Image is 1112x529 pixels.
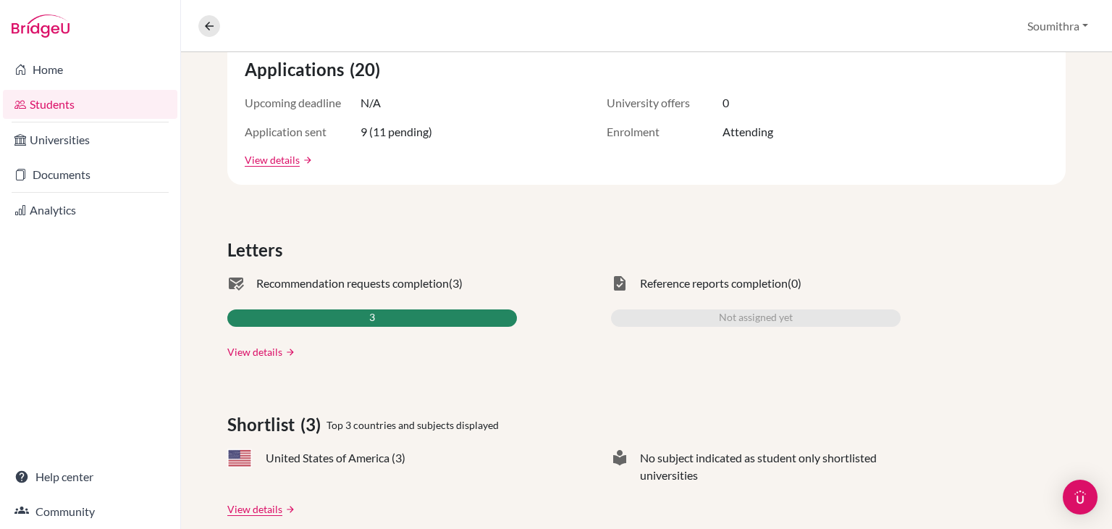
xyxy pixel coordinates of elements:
[245,57,350,83] span: Applications
[227,501,282,517] a: View details
[607,94,723,112] span: University offers
[227,237,288,263] span: Letters
[245,94,361,112] span: Upcoming deadline
[369,309,375,327] span: 3
[361,94,381,112] span: N/A
[361,123,432,141] span: 9 (11 pending)
[449,275,463,292] span: (3)
[788,275,801,292] span: (0)
[350,57,386,83] span: (20)
[3,125,177,154] a: Universities
[723,123,773,141] span: Attending
[723,94,729,112] span: 0
[245,152,300,167] a: View details
[719,309,793,327] span: Not assigned yet
[256,275,449,292] span: Recommendation requests completion
[300,412,327,438] span: (3)
[1021,12,1095,40] button: Soumithra
[282,504,295,515] a: arrow_forward
[607,123,723,141] span: Enrolment
[3,196,177,225] a: Analytics
[12,14,69,38] img: Bridge-U
[227,344,282,359] a: View details
[227,412,300,438] span: Shortlist
[227,449,252,467] span: US
[1063,480,1098,515] div: Open Intercom Messenger
[327,417,499,433] span: Top 3 countries and subjects displayed
[3,90,177,119] a: Students
[611,275,628,292] span: task
[245,123,361,141] span: Application sent
[3,55,177,84] a: Home
[300,155,313,165] a: arrow_forward
[640,275,788,292] span: Reference reports completion
[266,449,405,467] span: United States of America (3)
[3,160,177,189] a: Documents
[3,462,177,491] a: Help center
[3,497,177,526] a: Community
[227,275,245,292] span: mark_email_read
[282,347,295,357] a: arrow_forward
[640,449,901,484] span: No subject indicated as student only shortlisted universities
[611,449,628,484] span: local_library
